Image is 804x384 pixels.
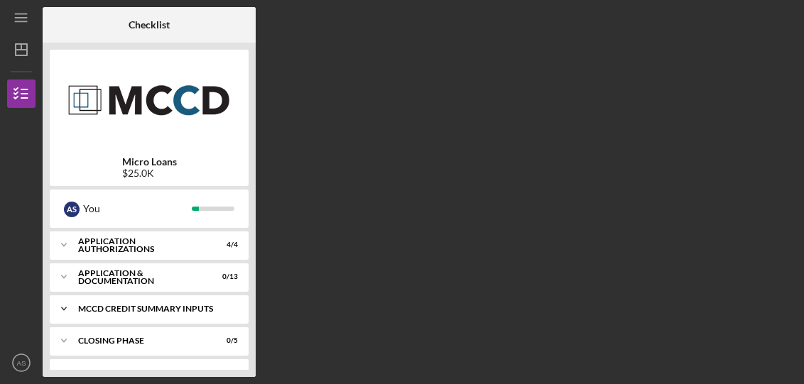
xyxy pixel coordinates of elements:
div: 4 / 4 [212,241,238,249]
div: Post-Closing Phase [78,368,202,377]
div: MCCD Credit Summary Inputs [78,305,231,313]
b: Micro Loans [122,156,177,168]
div: 0 / 2 [212,368,238,377]
img: Product logo [50,57,249,142]
div: Application Authorizations [78,237,202,253]
div: 0 / 5 [212,336,238,345]
div: 0 / 13 [212,273,238,281]
div: Application & Documentation [78,269,202,285]
div: A S [64,202,80,217]
div: Closing Phase [78,336,202,345]
div: $25.0K [122,168,177,179]
b: Checklist [129,19,170,31]
text: AS [17,359,26,367]
div: You [83,197,192,221]
button: AS [7,349,36,377]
